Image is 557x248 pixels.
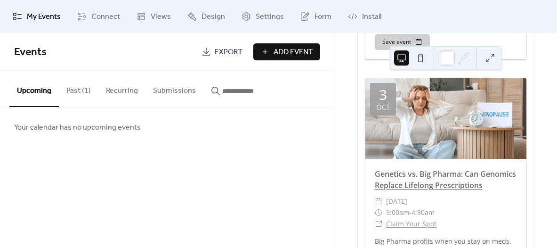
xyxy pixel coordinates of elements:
[27,11,61,23] span: My Events
[180,4,232,29] a: Design
[274,47,313,58] span: Add Event
[375,34,430,50] button: Save event
[6,4,68,29] a: My Events
[129,4,178,29] a: Views
[379,88,387,102] div: 3
[375,196,382,207] div: ​
[14,42,47,63] span: Events
[234,4,291,29] a: Settings
[98,71,145,106] button: Recurring
[386,219,436,228] a: Claim Your Spot
[293,4,339,29] a: Form
[14,122,141,133] span: Your calendar has no upcoming events
[202,11,225,23] span: Design
[59,71,98,106] button: Past (1)
[386,196,407,207] span: [DATE]
[315,11,331,23] span: Form
[9,71,59,107] button: Upcoming
[70,4,127,29] a: Connect
[91,11,120,23] span: Connect
[253,43,320,60] button: Add Event
[215,47,242,58] span: Export
[376,104,390,111] div: Oct
[194,43,250,60] a: Export
[375,207,382,218] div: ​
[409,207,412,218] span: -
[341,4,388,29] a: Install
[145,71,203,106] button: Submissions
[412,207,435,218] span: 4:30am
[151,11,171,23] span: Views
[375,169,516,190] a: Genetics vs. Big Pharma: Can Genomics Replace Lifelong Prescriptions
[386,207,409,218] span: 3:00am
[256,11,284,23] span: Settings
[375,218,382,230] div: ​
[362,11,381,23] span: Install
